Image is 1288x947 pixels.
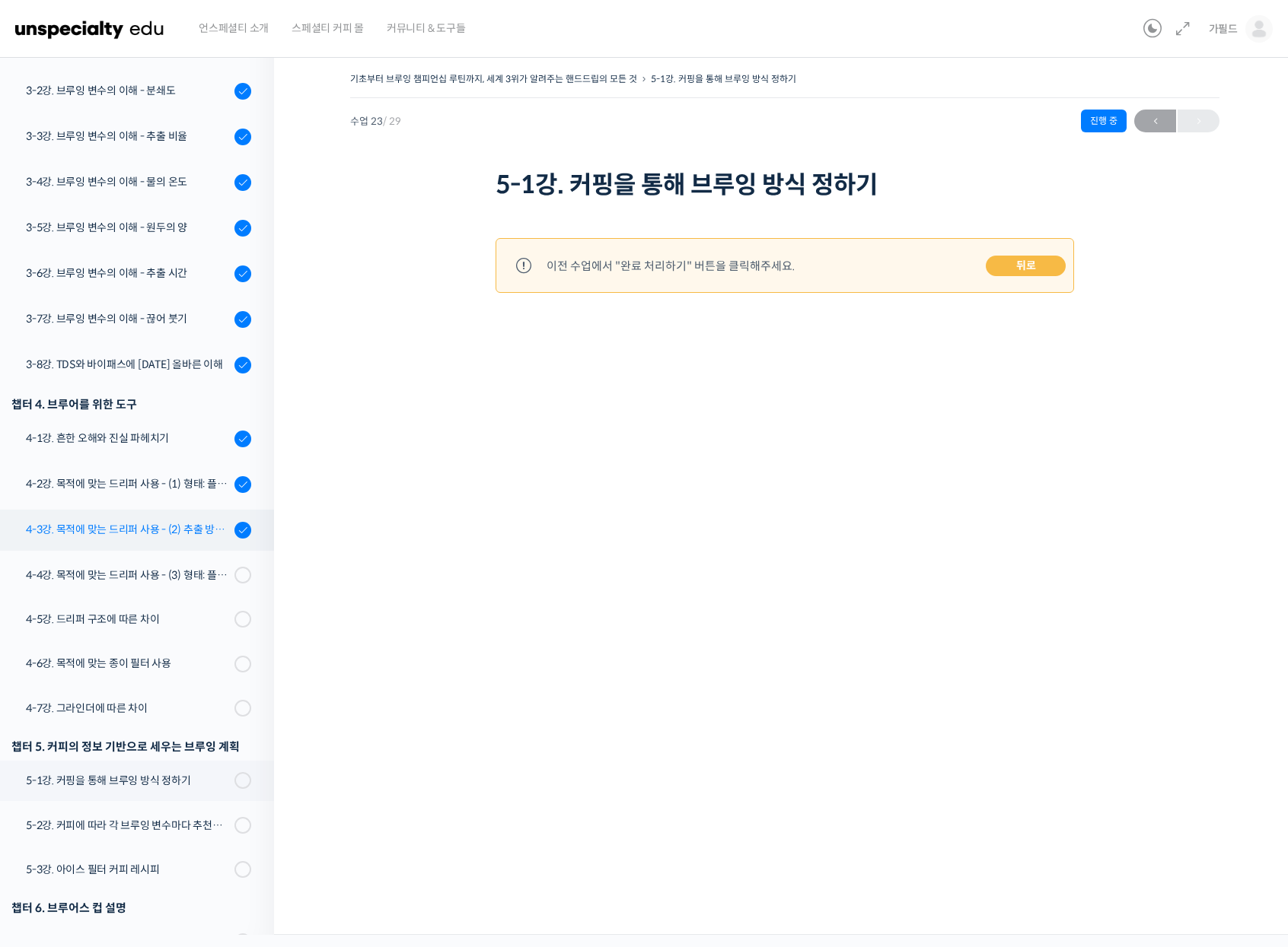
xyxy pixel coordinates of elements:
[26,817,230,834] div: 5-2강. 커피에 따라 각 브루잉 변수마다 추천하는 기준 값
[100,482,196,520] a: 대화
[11,736,251,757] div: 챕터 5. 커피의 정보 기반으로 세우는 브루잉 계획
[350,73,637,84] a: 기초부터 브루잉 챔피언십 루틴까지, 세계 3위가 알려주는 핸드드립의 모든 것
[26,655,230,672] div: 4-6강. 목적에 맞는 종이 필터 사용
[1134,111,1176,132] span: ←
[26,611,230,628] div: 4-5강. 드리퍼 구조에 따른 차이
[5,482,100,520] a: 홈
[26,861,230,878] div: 5-3강. 아이스 필터 커피 레시피
[383,115,401,128] span: / 29
[26,521,230,538] div: 4-3강. 목적에 맞는 드리퍼 사용 - (2) 추출 방식: 침출식, 투과식
[11,898,251,918] div: 챕터 6. 브루어스 컵 설명
[26,310,230,327] div: 3-7강. 브루잉 변수의 이해 - 끊어 붓기
[235,505,253,517] span: 설정
[139,506,158,518] span: 대화
[26,772,230,789] div: 5-1강. 커핑을 통해 브루잉 방식 정하기
[26,219,230,236] div: 3-5강. 브루잉 변수의 이해 - 원두의 양
[26,265,230,281] div: 3-6강. 브루잉 변수의 이해 - 추출 시간
[1209,22,1238,36] span: 가필드
[651,73,796,84] a: 5-1강. 커핑을 통해 브루잉 방식 정하기
[48,505,57,517] span: 홈
[26,173,230,190] div: 3-4강. 브루잉 변수의 이해 - 물의 온도
[1134,110,1176,132] a: ←이전
[26,475,230,492] div: 4-2강. 목적에 맞는 드리퍼 사용 - (1) 형태: 플랫 베드, 코니컬
[26,567,230,583] div: 4-4강. 목적에 맞는 드리퍼 사용 - (3) 형태: 플라스틱, 유리, 세라믹, 메탈
[350,116,401,126] span: 수업 23
[196,482,292,520] a: 설정
[26,700,230,717] div: 4-7강. 그라인더에 따른 차이
[496,170,1074,199] h1: 5-1강. 커핑을 통해 브루잉 방식 정하기
[26,430,230,446] div: 4-1강. 흔한 오해와 진실 파헤치기
[26,356,230,373] div: 3-8강. TDS와 바이패스에 [DATE] 올바른 이해
[986,256,1066,277] a: 뒤로
[11,394,251,415] div: 챕터 4. 브루어를 위한 도구
[26,82,230,99] div: 3-2강. 브루잉 변수의 이해 - 분쇄도
[1081,110,1127,132] div: 진행 중
[26,128,230,145] div: 3-3강. 브루잉 변수의 이해 - 추출 비율
[547,256,795,276] div: 이전 수업에서 "완료 처리하기" 버튼을 클릭해주세요.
